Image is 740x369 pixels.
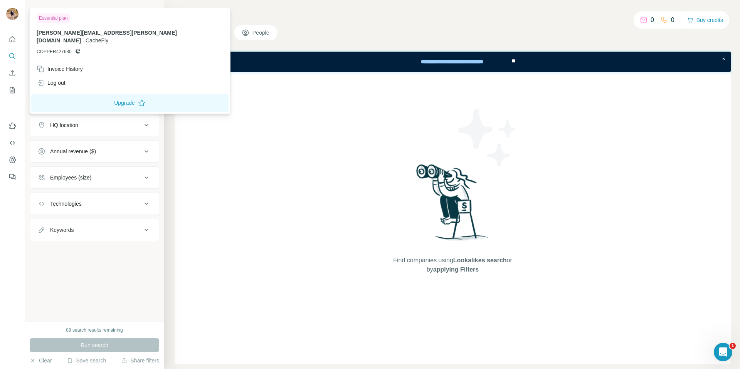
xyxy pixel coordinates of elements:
[6,119,18,133] button: Use Surfe on LinkedIn
[31,94,229,112] button: Upgrade
[6,8,18,20] img: Avatar
[37,79,66,87] div: Log out
[391,256,514,274] span: Find companies using or by
[37,65,83,73] div: Invoice History
[453,257,507,263] span: Lookalikes search
[730,343,736,349] span: 1
[714,343,732,361] iframe: Intercom live chat
[86,37,108,44] span: CacheFly
[30,116,159,134] button: HQ location
[66,327,123,334] div: 89 search results remaining
[687,15,723,25] button: Buy credits
[413,162,493,248] img: Surfe Illustration - Woman searching with binoculars
[67,357,106,364] button: Save search
[134,5,164,16] button: Hide
[37,13,70,23] div: Essential plan
[6,66,18,80] button: Enrich CSV
[37,48,72,55] span: COPPER427630
[50,174,91,181] div: Employees (size)
[6,32,18,46] button: Quick start
[121,357,159,364] button: Share filters
[30,221,159,239] button: Keywords
[37,30,177,44] span: [PERSON_NAME][EMAIL_ADDRESS][PERSON_NAME][DOMAIN_NAME]
[433,266,479,273] span: applying Filters
[6,170,18,184] button: Feedback
[82,37,84,44] span: .
[50,200,82,208] div: Technologies
[30,7,54,14] div: New search
[6,83,18,97] button: My lists
[252,29,270,37] span: People
[50,148,96,155] div: Annual revenue ($)
[30,195,159,213] button: Technologies
[175,9,731,20] h4: Search
[6,153,18,167] button: Dashboard
[175,52,731,72] iframe: Banner
[30,357,52,364] button: Clear
[30,168,159,187] button: Employees (size)
[50,121,78,129] div: HQ location
[6,49,18,63] button: Search
[453,103,522,172] img: Surfe Illustration - Stars
[30,142,159,161] button: Annual revenue ($)
[6,136,18,150] button: Use Surfe API
[50,226,74,234] div: Keywords
[671,15,674,25] p: 0
[651,15,654,25] p: 0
